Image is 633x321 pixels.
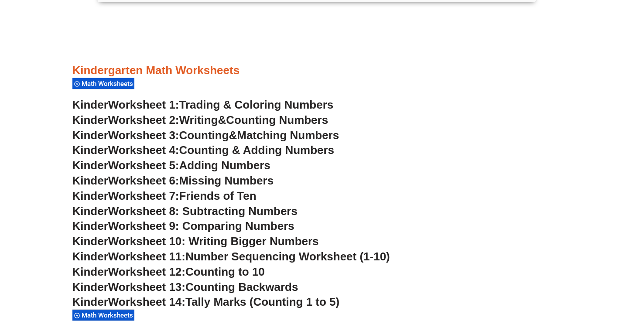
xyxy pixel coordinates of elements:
[72,159,108,172] span: Kinder
[108,113,179,126] span: Worksheet 2:
[179,174,274,187] span: Missing Numbers
[185,265,265,278] span: Counting to 10
[179,113,218,126] span: Writing
[108,129,179,142] span: Worksheet 3:
[72,219,294,232] a: KinderWorksheet 9: Comparing Numbers
[483,222,633,321] iframe: Chat Widget
[72,143,108,157] span: Kinder
[179,98,334,111] span: Trading & Coloring Numbers
[72,219,108,232] span: Kinder
[72,235,108,248] span: Kinder
[72,265,108,278] span: Kinder
[72,174,108,187] span: Kinder
[108,295,185,308] span: Worksheet 14:
[72,250,108,263] span: Kinder
[179,143,335,157] span: Counting & Adding Numbers
[72,205,298,218] a: KinderWorksheet 8: Subtracting Numbers
[72,235,319,248] a: KinderWorksheet 10: Writing Bigger Numbers
[72,159,270,172] a: KinderWorksheet 5:Adding Numbers
[179,129,229,142] span: Counting
[72,174,274,187] a: KinderWorksheet 6:Missing Numbers
[108,219,294,232] span: Worksheet 9: Comparing Numbers
[72,143,335,157] a: KinderWorksheet 4:Counting & Adding Numbers
[72,78,134,89] div: Math Worksheets
[108,159,179,172] span: Worksheet 5:
[226,113,328,126] span: Counting Numbers
[72,63,561,78] h3: Kindergarten Math Worksheets
[72,189,108,202] span: Kinder
[108,189,179,202] span: Worksheet 7:
[72,280,108,294] span: Kinder
[108,143,179,157] span: Worksheet 4:
[185,250,390,263] span: Number Sequencing Worksheet (1-10)
[72,129,339,142] a: KinderWorksheet 3:Counting&Matching Numbers
[179,189,257,202] span: Friends of Ten
[72,295,108,308] span: Kinder
[108,174,179,187] span: Worksheet 6:
[237,129,339,142] span: Matching Numbers
[72,205,108,218] span: Kinder
[108,205,298,218] span: Worksheet 8: Subtracting Numbers
[185,295,339,308] span: Tally Marks (Counting 1 to 5)
[108,265,185,278] span: Worksheet 12:
[82,80,136,88] span: Math Worksheets
[72,113,328,126] a: KinderWorksheet 2:Writing&Counting Numbers
[108,98,179,111] span: Worksheet 1:
[82,311,136,319] span: Math Worksheets
[179,159,270,172] span: Adding Numbers
[72,189,257,202] a: KinderWorksheet 7:Friends of Ten
[108,280,185,294] span: Worksheet 13:
[108,235,319,248] span: Worksheet 10: Writing Bigger Numbers
[72,113,108,126] span: Kinder
[72,309,134,321] div: Math Worksheets
[72,129,108,142] span: Kinder
[72,98,108,111] span: Kinder
[72,98,334,111] a: KinderWorksheet 1:Trading & Coloring Numbers
[185,280,298,294] span: Counting Backwards
[108,250,185,263] span: Worksheet 11:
